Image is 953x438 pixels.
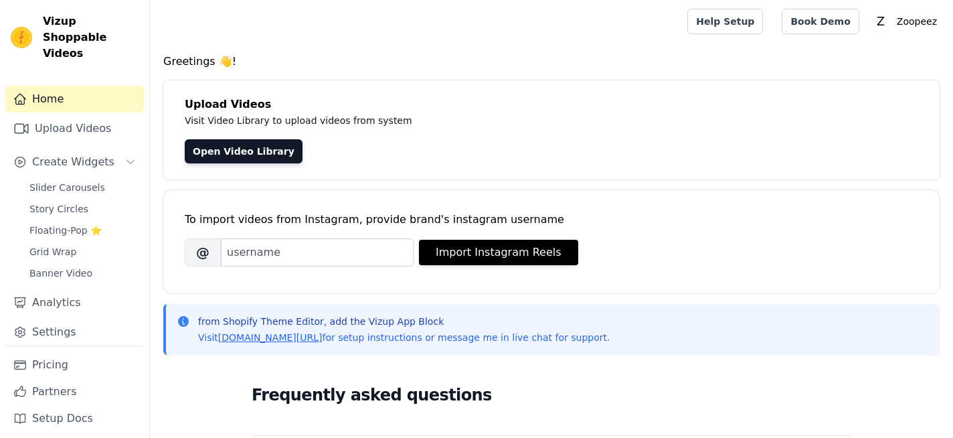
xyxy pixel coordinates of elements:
[891,9,942,33] p: Zoopeez
[198,331,610,344] p: Visit for setup instructions or message me in live chat for support.
[221,238,414,267] input: username
[21,221,144,240] a: Floating-Pop ⭐
[198,315,610,328] p: from Shopify Theme Editor, add the Vizup App Block
[419,240,578,265] button: Import Instagram Reels
[218,332,323,343] a: [DOMAIN_NAME][URL]
[5,289,144,316] a: Analytics
[29,224,102,237] span: Floating-Pop ⭐
[877,15,885,28] text: Z
[163,54,940,70] h4: Greetings 👋!
[185,96,918,113] h4: Upload Videos
[11,27,32,48] img: Vizup
[870,9,942,33] button: Z Zoopeez
[21,264,144,283] a: Banner Video
[185,139,302,163] a: Open Video Library
[185,113,784,129] p: Visit Video Library to upload videos from system
[29,267,92,280] span: Banner Video
[5,352,144,378] a: Pricing
[5,149,144,175] button: Create Widgets
[687,9,763,34] a: Help Setup
[43,13,139,62] span: Vizup Shoppable Videos
[21,178,144,197] a: Slider Carousels
[782,9,859,34] a: Book Demo
[29,181,105,194] span: Slider Carousels
[5,86,144,113] a: Home
[5,405,144,432] a: Setup Docs
[21,200,144,218] a: Story Circles
[185,212,918,228] div: To import videos from Instagram, provide brand's instagram username
[185,238,221,267] span: @
[29,202,88,216] span: Story Circles
[29,245,76,259] span: Grid Wrap
[5,378,144,405] a: Partners
[5,115,144,142] a: Upload Videos
[5,319,144,346] a: Settings
[252,382,851,409] h2: Frequently asked questions
[21,242,144,261] a: Grid Wrap
[32,154,114,170] span: Create Widgets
